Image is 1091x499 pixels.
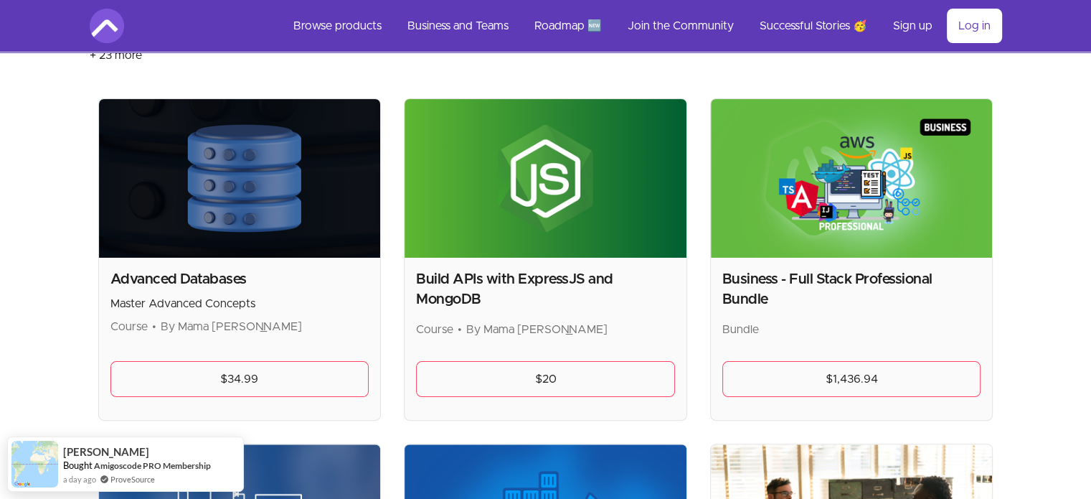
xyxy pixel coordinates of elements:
span: [PERSON_NAME] [63,446,149,458]
span: By Mama [PERSON_NAME] [161,321,302,332]
span: Course [416,324,453,335]
a: Sign up [882,9,944,43]
span: • [458,324,462,335]
a: Join the Community [616,9,745,43]
span: By Mama [PERSON_NAME] [466,324,608,335]
h2: Advanced Databases [110,269,369,289]
span: Bundle [722,324,759,335]
img: Product image for Build APIs with ExpressJS and MongoDB [405,99,686,258]
a: $1,436.94 [722,361,981,397]
a: Roadmap 🆕 [523,9,613,43]
img: Product image for Business - Full Stack Professional Bundle [711,99,993,258]
nav: Main [282,9,1002,43]
h2: Build APIs with ExpressJS and MongoDB [416,269,675,309]
img: Product image for Advanced Databases [99,99,381,258]
a: Business and Teams [396,9,520,43]
span: • [152,321,156,332]
a: $34.99 [110,361,369,397]
span: Bought [63,460,93,471]
p: Master Advanced Concepts [110,295,369,312]
a: Browse products [282,9,393,43]
a: Successful Stories 🥳 [748,9,879,43]
button: + 23 more [90,35,142,75]
span: a day ago [63,473,96,485]
a: $20 [416,361,675,397]
a: Log in [947,9,1002,43]
img: Amigoscode logo [90,9,124,43]
a: ProveSource [110,473,155,485]
img: provesource social proof notification image [11,441,58,488]
a: Amigoscode PRO Membership [94,460,211,471]
h2: Business - Full Stack Professional Bundle [722,269,981,309]
span: Course [110,321,148,332]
